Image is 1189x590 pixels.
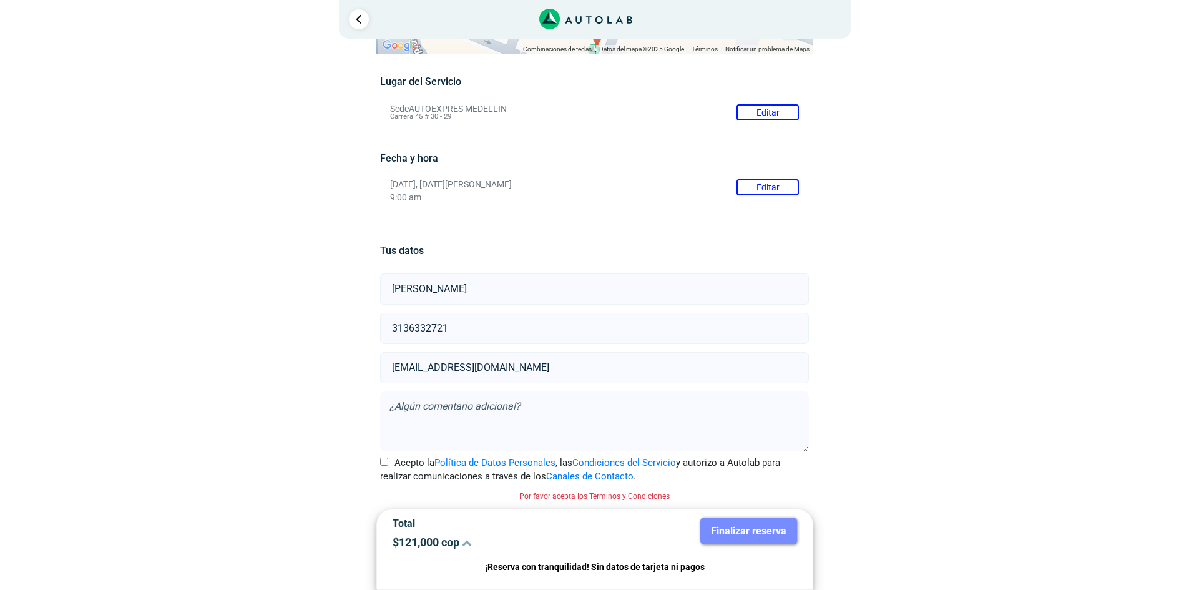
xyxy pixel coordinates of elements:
[380,458,388,466] input: Acepto laPolítica de Datos Personales, lasCondiciones del Servicioy autorizo a Autolab para reali...
[379,37,421,54] a: Abre esta zona en Google Maps (se abre en una nueva ventana)
[380,313,809,344] input: Celular
[349,9,369,29] a: Ir al paso anterior
[393,518,585,529] p: Total
[380,152,809,164] h5: Fecha y hora
[599,46,684,52] span: Datos del mapa ©2025 Google
[434,457,555,468] a: Política de Datos Personales
[546,471,634,482] a: Canales de Contacto
[380,456,809,484] label: Acepto la , las y autorizo a Autolab para realizar comunicaciones a través de los .
[393,560,797,574] p: ¡Reserva con tranquilidad! Sin datos de tarjeta ni pagos
[380,273,809,305] input: Nombre y apellido
[380,245,809,257] h5: Tus datos
[523,45,592,54] button: Combinaciones de teclas
[823,9,835,30] span: 1
[736,179,799,195] button: Editar
[380,352,809,383] input: Correo electrónico
[594,32,599,43] span: b
[700,518,797,544] button: Finalizar reserva
[572,457,676,468] a: Condiciones del Servicio
[725,46,810,52] a: Notificar un problema de Maps
[390,179,799,190] p: [DATE], [DATE][PERSON_NAME]
[519,492,670,501] small: Por favor acepta los Términos y Condiciones
[379,37,421,54] img: Google
[539,12,632,24] a: Link al sitio de autolab
[393,536,585,549] p: $ 121,000 cop
[380,76,809,87] h5: Lugar del Servicio
[390,192,799,203] p: 9:00 am
[692,46,718,52] a: Términos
